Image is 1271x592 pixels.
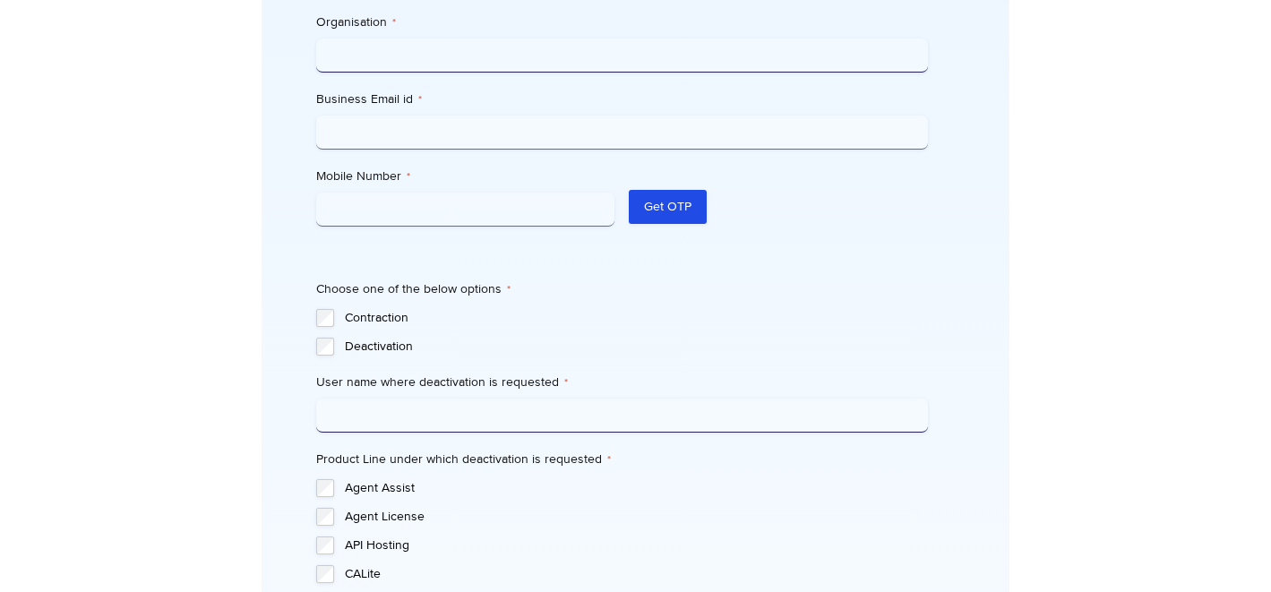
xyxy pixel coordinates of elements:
[316,373,928,391] label: User name where deactivation is requested
[316,90,928,108] label: Business Email id
[345,338,928,356] label: Deactivation
[316,450,611,468] legend: Product Line under which deactivation is requested
[345,508,928,526] label: Agent License
[345,565,928,583] label: CALite
[345,536,928,554] label: API Hosting
[316,280,511,298] legend: Choose one of the below options
[345,309,928,327] label: Contraction
[316,167,615,185] label: Mobile Number
[629,190,707,224] button: Get OTP
[316,13,928,31] label: Organisation
[345,479,928,497] label: Agent Assist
